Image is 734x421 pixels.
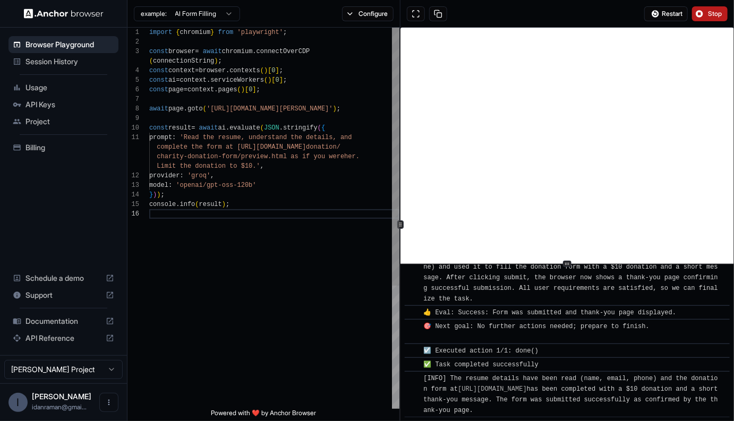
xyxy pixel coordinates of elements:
div: Usage [8,79,118,96]
span: evaluate [229,124,260,132]
span: Usage [25,82,114,93]
span: ​ [410,373,415,384]
span: ) [214,57,218,65]
span: goto [187,105,203,113]
span: provider [149,172,180,179]
span: Billing [25,142,114,153]
div: API Reference [8,330,118,347]
span: ✅ Task completed successfully [423,361,539,368]
span: Project [25,116,114,127]
span: result [199,201,222,208]
span: API Keys [25,99,114,110]
span: ( [203,105,207,113]
div: 14 [127,190,139,200]
span: idanraman@gmail.com [32,403,87,411]
span: ) [268,76,271,84]
button: Stop [692,6,728,21]
div: I [8,393,28,412]
span: 'playwright' [237,29,283,36]
span: ​ [410,321,415,332]
div: 16 [127,209,139,219]
div: Support [8,287,118,304]
span: stringify [283,124,318,132]
span: await [203,48,222,55]
div: 1 [127,28,139,37]
button: Configure [342,6,394,21]
span: 0 [276,76,279,84]
span: ; [283,76,287,84]
span: . [252,48,256,55]
span: ] [276,67,279,74]
span: Restart [662,10,682,18]
div: Documentation [8,313,118,330]
span: . [176,201,180,208]
span: ( [260,67,264,74]
span: page [168,86,184,93]
div: Session History [8,53,118,70]
span: example: [141,10,167,18]
span: info [180,201,195,208]
span: prompt [149,134,172,141]
span: ) [153,191,157,199]
span: ​ [410,307,415,318]
span: Support [25,290,101,300]
span: Limit the donation to $10.' [157,162,260,170]
span: browser [199,67,226,74]
div: Schedule a demo [8,270,118,287]
span: : [172,134,176,141]
span: [ [268,67,271,74]
div: 2 [127,37,139,47]
span: ; [337,105,340,113]
span: = [195,48,199,55]
span: connectOverCDP [257,48,310,55]
span: , [260,162,264,170]
span: ; [279,67,283,74]
span: const [149,124,168,132]
span: JSON [264,124,279,132]
span: chromium [180,29,211,36]
span: contexts [229,67,260,74]
div: Billing [8,139,118,156]
span: 'groq' [187,172,210,179]
span: = [195,67,199,74]
span: 0 [271,67,275,74]
span: const [149,86,168,93]
span: ( [195,201,199,208]
span: await [149,105,168,113]
span: [ [271,76,275,84]
span: [INFO] The resume details have been read (name, email, phone) and the donation form at has been c... [423,375,722,414]
span: charity-donation-form/preview.html as if you were [157,153,344,160]
img: Anchor Logo [24,8,104,19]
span: ] [252,86,256,93]
span: ai [168,76,176,84]
span: complete the form at [URL][DOMAIN_NAME] [157,143,306,151]
span: console [149,201,176,208]
span: 💡 Thinking: We have successfully extracted the basic resume information (name, email, phone) and ... [423,242,718,303]
button: Open in full screen [407,6,425,21]
div: 5 [127,75,139,85]
span: browser [168,48,195,55]
span: = [184,86,187,93]
span: Documentation [25,316,101,327]
span: connectionString [153,57,214,65]
span: ) [222,201,226,208]
button: Open menu [99,393,118,412]
div: 11 [127,133,139,142]
span: [ [245,86,249,93]
button: Restart [644,6,688,21]
span: ; [218,57,222,65]
span: { [321,124,325,132]
span: ; [257,86,260,93]
span: '[URL][DOMAIN_NAME][PERSON_NAME]' [207,105,333,113]
span: ; [226,201,229,208]
span: ( [318,124,321,132]
div: Project [8,113,118,130]
span: ( [260,124,264,132]
span: 👍 Eval: Success: Form was submitted and thank-you page displayed. [423,309,676,316]
span: = [176,76,180,84]
span: . [226,124,229,132]
span: API Reference [25,333,101,343]
span: pages [218,86,237,93]
div: 8 [127,104,139,114]
span: ( [264,76,268,84]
